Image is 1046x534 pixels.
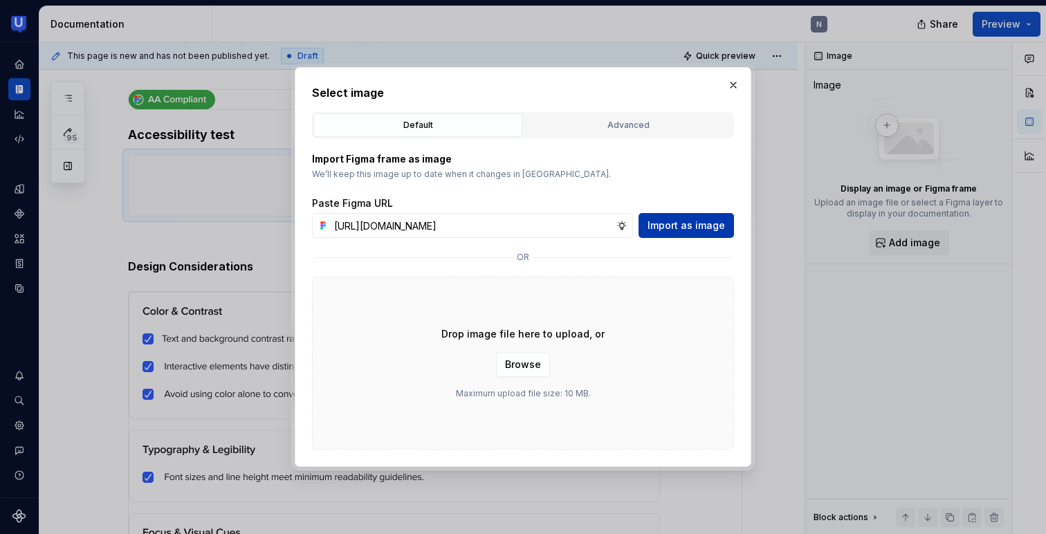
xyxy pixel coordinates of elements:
[648,219,725,232] span: Import as image
[318,118,517,132] div: Default
[456,388,591,399] p: Maximum upload file size: 10 MB.
[312,152,734,166] p: Import Figma frame as image
[312,84,734,101] h2: Select image
[312,196,393,210] label: Paste Figma URL
[517,252,529,263] p: or
[529,118,728,132] div: Advanced
[312,169,734,180] p: We’ll keep this image up to date when it changes in [GEOGRAPHIC_DATA].
[329,213,616,238] input: https://figma.com/file...
[639,213,734,238] button: Import as image
[496,352,550,377] button: Browse
[441,327,605,341] p: Drop image file here to upload, or
[505,358,541,371] span: Browse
